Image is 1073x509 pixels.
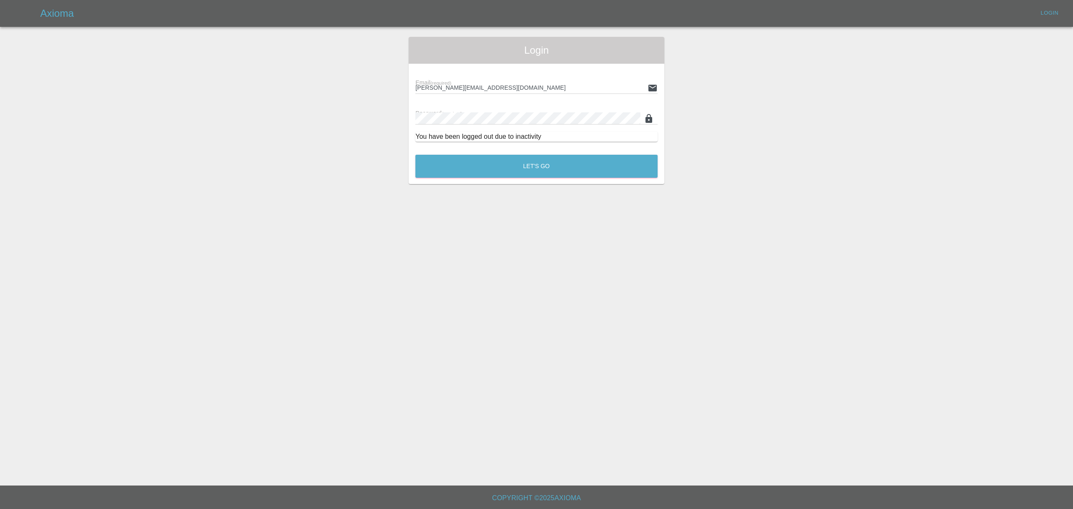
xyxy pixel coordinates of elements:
[415,132,658,142] div: You have been logged out due to inactivity
[40,7,74,20] h5: Axioma
[415,110,462,117] span: Password
[442,111,463,116] small: (required)
[415,44,658,57] span: Login
[7,492,1066,504] h6: Copyright © 2025 Axioma
[1036,7,1063,20] a: Login
[415,79,451,86] span: Email
[430,81,451,86] small: (required)
[415,155,658,178] button: Let's Go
